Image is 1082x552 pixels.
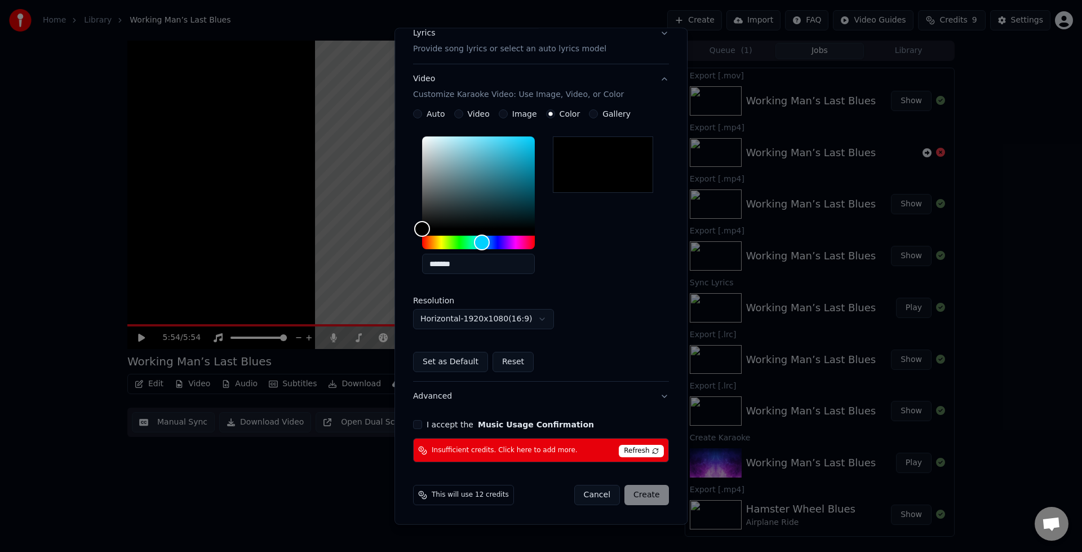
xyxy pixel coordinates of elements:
p: Customize Karaoke Video: Use Image, Video, or Color [413,90,624,101]
label: Image [512,111,537,118]
label: Auto [427,111,445,118]
div: Video [413,74,624,101]
button: Advanced [413,382,669,412]
button: Set as Default [413,352,488,373]
button: Cancel [574,485,620,506]
div: VideoCustomize Karaoke Video: Use Image, Video, or Color [413,110,669,382]
button: Reset [493,352,534,373]
span: This will use 12 credits [432,491,509,500]
span: Refresh [619,445,663,458]
p: Provide song lyrics or select an auto lyrics model [413,44,606,55]
label: Color [560,111,580,118]
label: Resolution [413,297,526,305]
span: Insufficient credits. Click here to add more. [432,446,578,455]
label: Video [468,111,490,118]
button: LyricsProvide song lyrics or select an auto lyrics model [413,19,669,64]
div: Hue [422,236,535,250]
button: VideoCustomize Karaoke Video: Use Image, Video, or Color [413,65,669,110]
label: I accept the [427,421,594,429]
div: Color [422,137,535,229]
button: I accept the [478,421,594,429]
label: Gallery [602,111,631,118]
div: Lyrics [413,28,435,39]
